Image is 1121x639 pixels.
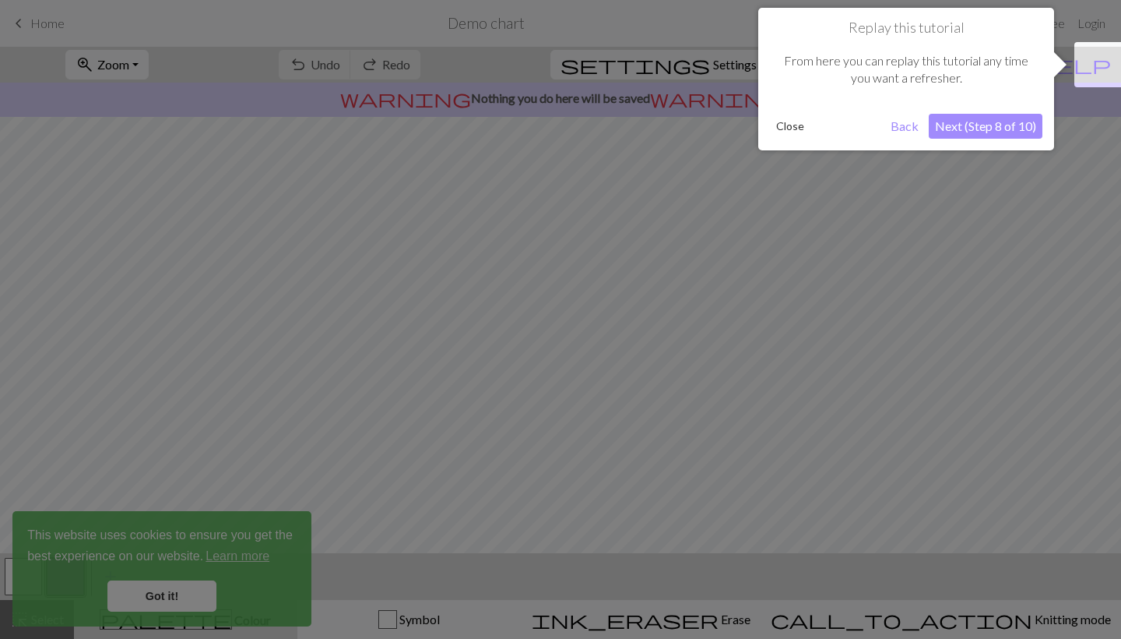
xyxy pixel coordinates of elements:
[770,115,810,138] button: Close
[758,8,1054,150] div: Replay this tutorial
[770,19,1042,37] h1: Replay this tutorial
[884,114,925,139] button: Back
[770,37,1042,103] div: From here you can replay this tutorial any time you want a refresher.
[929,114,1042,139] button: Next (Step 8 of 10)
